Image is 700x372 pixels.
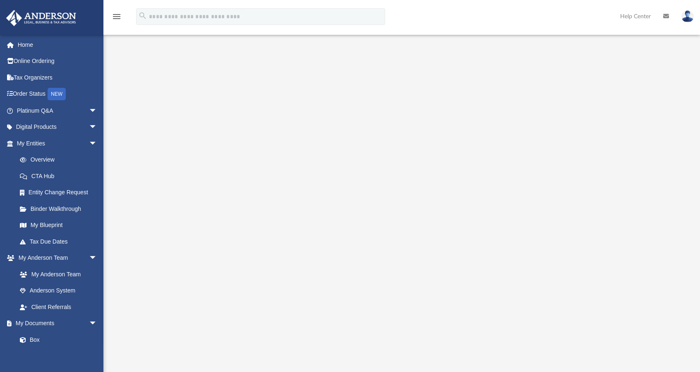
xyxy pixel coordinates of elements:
a: My Anderson Teamarrow_drop_down [6,250,105,266]
a: Binder Walkthrough [12,200,110,217]
a: Overview [12,152,110,168]
a: Client Referrals [12,299,105,315]
a: Order StatusNEW [6,86,110,103]
a: My Anderson Team [12,266,101,283]
a: Online Ordering [6,53,110,70]
i: menu [112,12,122,22]
img: Anderson Advisors Platinum Portal [4,10,79,26]
img: User Pic [681,10,694,22]
a: My Blueprint [12,217,105,234]
a: Tax Organizers [6,69,110,86]
span: arrow_drop_down [89,102,105,119]
a: CTA Hub [12,168,110,184]
a: Digital Productsarrow_drop_down [6,119,110,135]
a: My Documentsarrow_drop_down [6,315,105,332]
a: menu [112,16,122,22]
i: search [138,11,147,20]
a: My Entitiesarrow_drop_down [6,135,110,152]
div: NEW [48,88,66,100]
a: Tax Due Dates [12,233,110,250]
a: Platinum Q&Aarrow_drop_down [6,102,110,119]
span: arrow_drop_down [89,250,105,267]
a: Box [12,331,101,348]
a: Anderson System [12,283,105,299]
a: Home [6,36,110,53]
span: arrow_drop_down [89,135,105,152]
span: arrow_drop_down [89,315,105,332]
span: arrow_drop_down [89,119,105,136]
a: Entity Change Request [12,184,110,201]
